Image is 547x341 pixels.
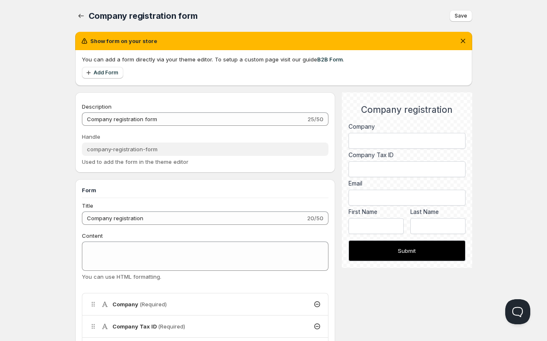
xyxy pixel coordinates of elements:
[82,202,93,209] span: Title
[317,56,343,63] a: B2B Form
[158,323,185,330] span: (Required)
[450,10,472,22] button: Save
[94,69,118,76] span: Add Form
[82,103,112,110] span: Description
[82,55,466,64] div: You can add a form directly via your theme editor. To setup a custom page visit our guide .
[82,112,306,126] input: Private internal description
[349,208,404,216] label: First Name
[410,208,466,216] label: Last Name
[82,158,188,165] span: Used to add the form in the theme editor
[89,11,198,21] span: Company registration form
[82,186,329,194] h3: Form
[349,104,465,115] h2: Company registration
[82,273,161,280] span: You can use HTML formatting.
[505,299,530,324] iframe: Help Scout Beacon - Open
[82,67,123,79] a: Add Form
[90,37,157,45] h2: Show form on your store
[82,133,100,140] span: Handle
[349,151,465,159] label: Company Tax ID
[112,300,167,308] h4: Company
[457,35,469,47] button: Dismiss notification
[349,122,465,131] label: Company
[82,232,103,239] span: Content
[455,13,467,19] span: Save
[112,322,185,331] h4: Company Tax ID
[140,301,167,308] span: (Required)
[349,179,465,188] div: Email
[349,240,465,261] button: Submit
